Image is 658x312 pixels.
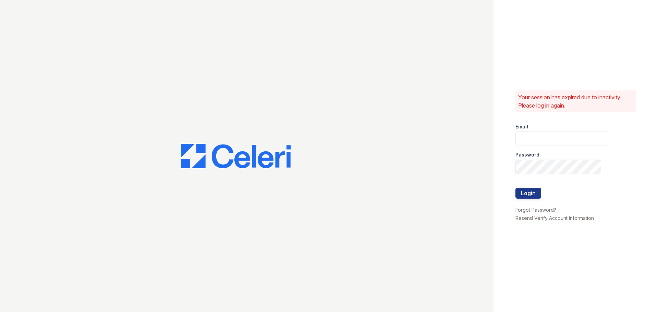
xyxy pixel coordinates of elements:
[515,151,539,158] label: Password
[515,215,594,221] a: Resend Verify Account Information
[181,144,291,169] img: CE_Logo_Blue-a8612792a0a2168367f1c8372b55b34899dd931a85d93a1a3d3e32e68fde9ad4.png
[515,123,528,130] label: Email
[515,188,541,199] button: Login
[518,93,633,110] p: Your session has expired due to inactivity. Please log in again.
[515,207,556,213] a: Forgot Password?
